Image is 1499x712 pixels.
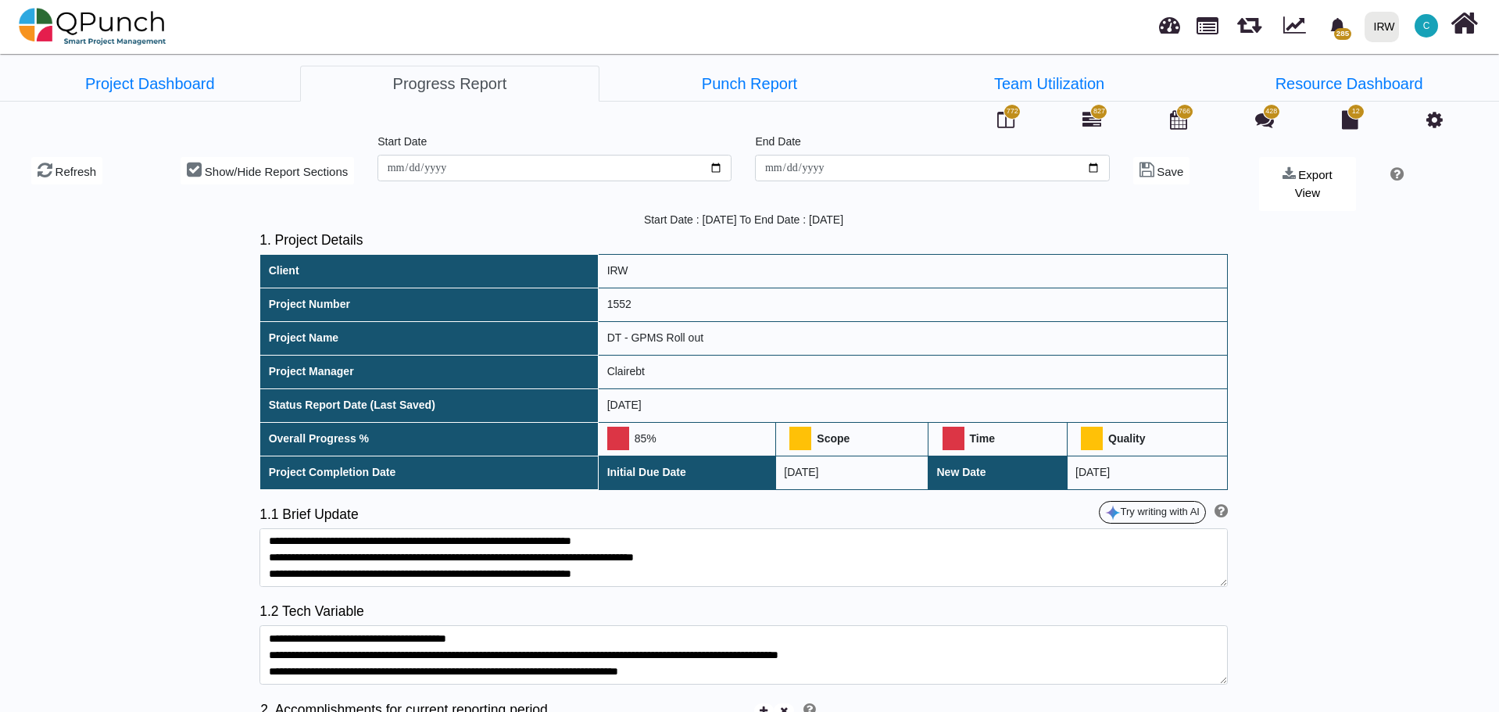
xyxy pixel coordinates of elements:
legend: End Date [755,134,1109,155]
button: Export View [1259,157,1356,211]
span: Start Date : [DATE] To End Date : [DATE] [644,213,843,226]
span: Save [1157,165,1183,178]
th: Project Completion Date [260,456,599,489]
span: C [1423,21,1430,30]
th: Project Manager [260,355,599,388]
a: Progress Report [300,66,600,102]
th: Status Report Date (Last Saved) [260,388,599,422]
th: Time [928,422,1068,456]
button: Save [1133,157,1190,184]
td: IRW [599,254,1228,288]
button: Refresh [31,157,102,184]
h5: 1. Project Details [259,232,1228,249]
span: 428 [1265,106,1277,117]
td: 85% [599,422,776,456]
span: Projects [1197,10,1218,34]
td: [DATE] [775,456,928,489]
th: New Date [928,456,1068,489]
li: DT - GPMS Roll out [900,66,1200,101]
a: Help [1209,506,1228,519]
th: Client [260,254,599,288]
a: 827 [1082,116,1101,129]
a: Help [1385,170,1404,182]
a: Punch Report [599,66,900,102]
img: qpunch-sp.fa6292f.png [19,3,166,50]
button: Show/Hide Report Sections [181,157,354,184]
th: Overall Progress % [260,422,599,456]
th: Quality [1067,422,1227,456]
button: Try writing with AI [1099,501,1206,524]
span: 285 [1334,28,1351,40]
i: Board [997,110,1014,129]
h5: 1.1 Brief Update [259,506,743,523]
span: Clairebt [1415,14,1438,38]
a: Team Utilization [900,66,1200,102]
div: Dynamic Report [1275,1,1320,52]
span: Export View [1295,168,1333,199]
td: [DATE] [599,388,1228,422]
legend: Start Date [377,134,732,155]
th: Scope [775,422,928,456]
th: Project Number [260,288,599,321]
span: 827 [1093,106,1105,117]
i: Calendar [1170,110,1187,129]
svg: bell fill [1329,18,1346,34]
td: [DATE] [1067,456,1227,489]
span: Refresh [55,165,97,178]
i: Gantt [1082,110,1101,129]
span: Releases [1237,8,1261,34]
i: Document Library [1342,110,1358,129]
span: 766 [1179,106,1190,117]
i: Home [1451,9,1478,38]
img: google-gemini-icon.8b74464.png [1105,505,1121,521]
div: Notification [1324,12,1351,40]
a: C [1405,1,1447,51]
td: DT - GPMS Roll out [599,321,1228,355]
td: Clairebt [599,355,1228,388]
th: Initial Due Date [599,456,776,489]
td: 1552 [599,288,1228,321]
h5: 1.2 Tech Variable [259,603,1228,620]
a: IRW [1358,1,1405,52]
a: bell fill285 [1320,1,1358,50]
span: 12 [1352,106,1360,117]
a: Resource Dashboard [1199,66,1499,102]
div: IRW [1374,13,1395,41]
th: Project Name [260,321,599,355]
span: Show/Hide Report Sections [205,165,348,178]
span: Dashboard [1159,9,1180,33]
i: Punch Discussion [1255,110,1274,129]
span: 772 [1007,106,1018,117]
